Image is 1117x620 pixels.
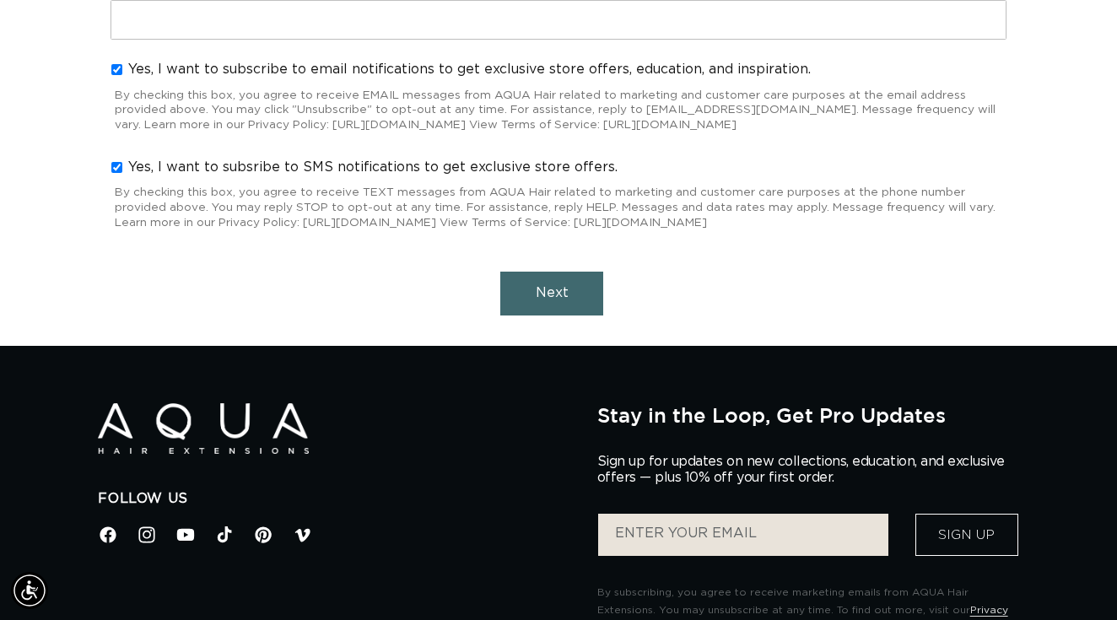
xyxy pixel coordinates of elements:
input: ENTER YOUR EMAIL [598,514,888,556]
h2: Follow Us [98,490,571,508]
p: Sign up for updates on new collections, education, and exclusive offers — plus 10% off your first... [597,454,1019,486]
h2: Stay in the Loop, Get Pro Updates [597,403,1019,427]
div: By checking this box, you agree to receive EMAIL messages from AQUA Hair related to marketing and... [111,82,1005,137]
img: Aqua Hair Extensions [98,403,309,455]
iframe: Chat Widget [888,438,1117,620]
div: Accessibility Menu [11,572,48,609]
div: By checking this box, you agree to receive TEXT messages from AQUA Hair related to marketing and ... [111,179,1005,234]
span: Yes, I want to subscribe to email notifications to get exclusive store offers, education, and ins... [128,61,811,78]
span: Yes, I want to subsribe to SMS notifications to get exclusive store offers. [128,159,618,176]
span: Next [536,286,569,299]
button: Next [500,272,603,315]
